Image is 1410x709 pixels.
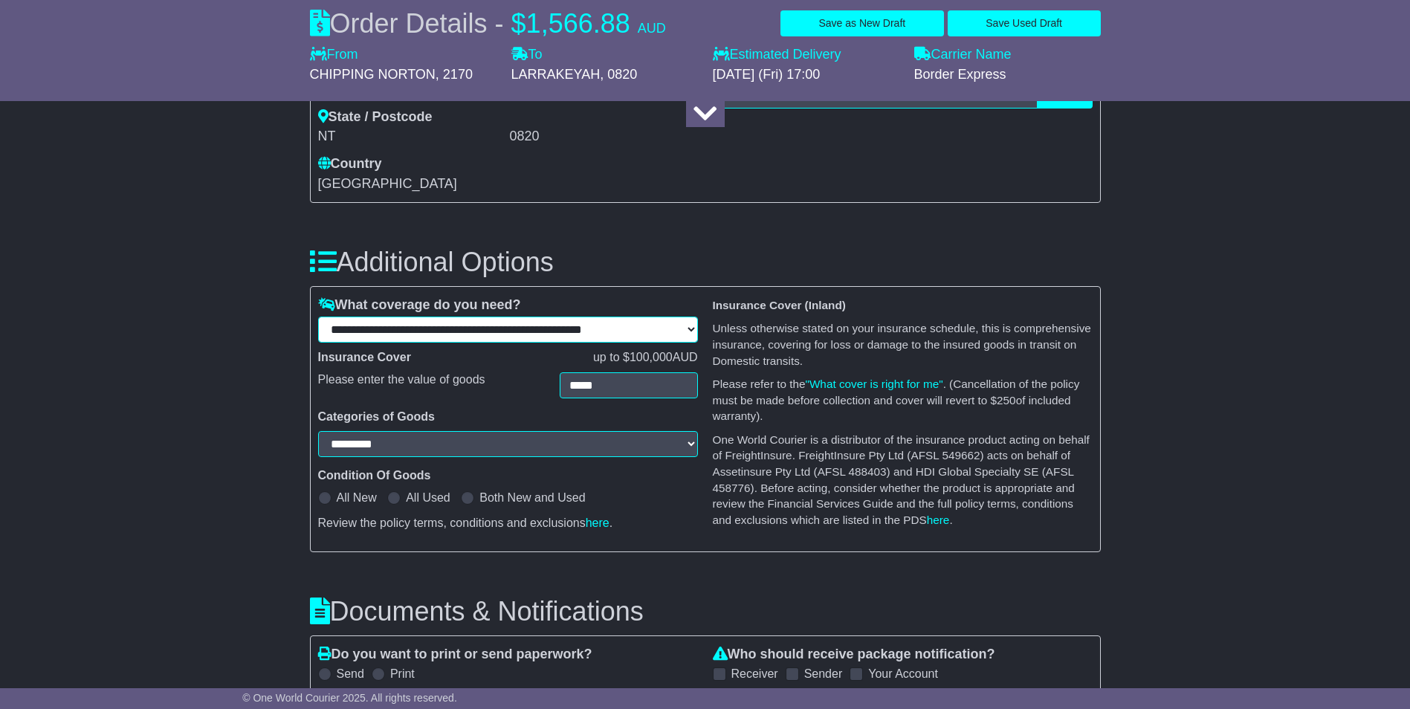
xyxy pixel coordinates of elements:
label: State / Postcode [318,109,433,126]
h3: Documents & Notifications [310,597,1101,627]
span: $ [511,8,526,39]
span: CHIPPING NORTON [310,67,436,82]
label: Print [390,667,415,681]
label: Send [337,667,364,681]
b: Categories of Goods [318,410,435,423]
label: Both New and Used [479,491,585,505]
small: Unless otherwise stated on your insurance schedule, this is comprehensive insurance, covering for... [713,322,1091,366]
label: Estimated Delivery [713,47,899,63]
label: All New [337,491,377,505]
span: LARRAKEYAH [511,67,601,82]
label: Do you want to print or send paperwork? [318,647,592,663]
span: [GEOGRAPHIC_DATA] [318,176,457,191]
h3: Additional Options [310,247,1101,277]
a: here [927,514,950,526]
label: Sender [804,667,843,681]
b: Insurance Cover (Inland) [713,299,846,311]
small: Please refer to the . (Cancellation of the policy must be made before collection and cover will r... [713,378,1080,422]
label: To [511,47,543,63]
b: Insurance Cover [318,351,411,363]
div: Order Details - [310,7,666,39]
label: Your Account [868,667,938,681]
button: Save Used Draft [948,10,1101,36]
label: Receiver [731,667,778,681]
span: 250 [997,394,1016,407]
span: AUD [638,21,666,36]
small: One World Courier is a distributor of the insurance product acting on behalf of FreightInsure. Fr... [713,433,1090,526]
label: Carrier Name [914,47,1012,63]
span: © One World Courier 2025. All rights reserved. [242,692,457,704]
b: Condition Of Goods [318,469,431,482]
button: Save as New Draft [780,10,944,36]
div: Review the policy terms, conditions and exclusions . [318,516,698,530]
a: "What cover is right for me" [806,378,943,390]
a: here [586,517,609,529]
div: Border Express [914,67,1101,83]
label: From [310,47,358,63]
span: , 2170 [436,67,473,82]
div: up to $ AUD [586,350,705,364]
div: Please enter the value of goods [311,372,552,398]
div: NT [318,129,506,145]
span: 100,000 [630,351,673,363]
span: 1,566.88 [526,8,630,39]
div: 0820 [510,129,698,145]
label: Country [318,156,382,172]
div: [DATE] (Fri) 17:00 [713,67,899,83]
label: What coverage do you need? [318,297,521,314]
span: , 0820 [600,67,637,82]
label: All Used [406,491,450,505]
label: Who should receive package notification? [713,647,995,663]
